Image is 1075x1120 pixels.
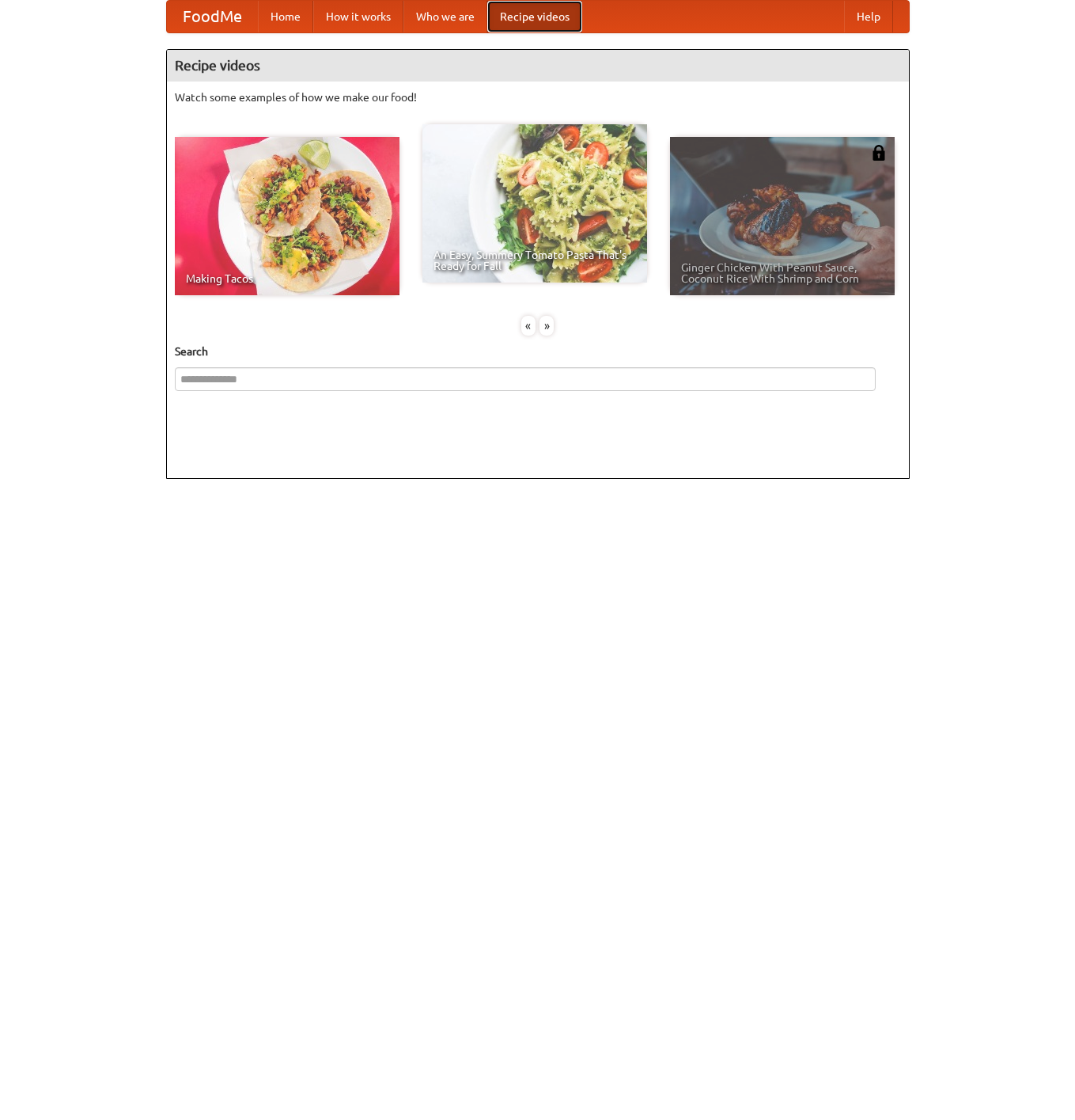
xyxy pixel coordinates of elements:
div: » [539,316,554,336]
a: FoodMe [167,1,258,32]
a: Home [258,1,313,32]
h4: Recipe videos [167,50,909,82]
img: 483408.png [871,145,887,161]
a: Recipe videos [487,1,582,32]
div: « [521,316,536,336]
h5: Search [175,344,901,359]
a: Help [844,1,893,32]
a: Who we are [403,1,487,32]
a: An Easy, Summery Tomato Pasta That's Ready for Fall [422,124,647,283]
a: Making Tacos [175,137,399,295]
span: An Easy, Summery Tomato Pasta That's Ready for Fall [433,249,636,271]
a: How it works [313,1,403,32]
span: Making Tacos [186,273,388,284]
p: Watch some examples of how we make our food! [175,89,901,105]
